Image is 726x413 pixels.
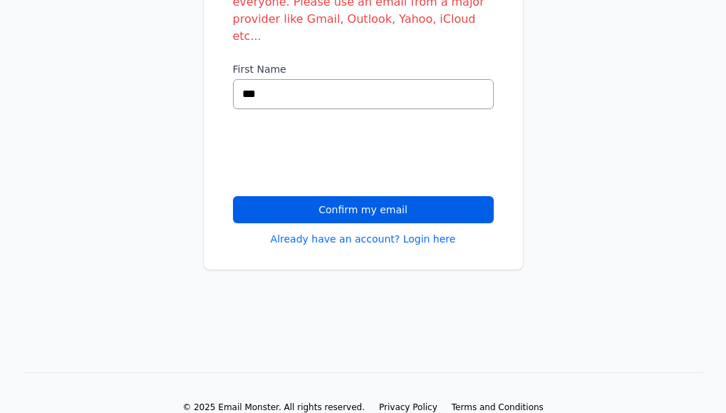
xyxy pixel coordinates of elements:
[379,402,437,412] span: Privacy Policy
[233,126,450,182] iframe: reCAPTCHA
[233,62,494,76] label: First Name
[182,402,365,413] li: © 2025 Email Monster. All rights reserved.
[379,402,437,413] a: Privacy Policy
[271,232,456,246] a: Already have an account? Login here
[452,402,544,412] span: Terms and Conditions
[233,196,494,223] button: Confirm my email
[452,402,544,413] a: Terms and Conditions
